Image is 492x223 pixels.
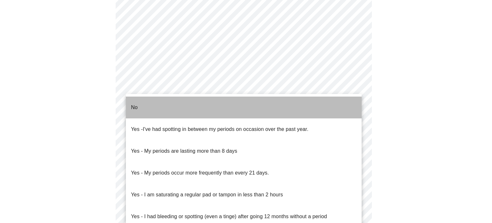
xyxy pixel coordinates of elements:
[131,213,327,220] p: Yes - I had bleeding or spotting (even a tinge) after going 12 months without a period
[143,126,308,132] span: I've had spotting in between my periods on occasion over the past year.
[131,169,269,177] p: Yes - My periods occur more frequently than every 21 days.
[131,147,237,155] p: Yes - My periods are lasting more than 8 days
[131,191,283,199] p: Yes - I am saturating a regular pad or tampon in less than 2 hours
[131,125,308,133] p: Yes -
[131,104,138,111] p: No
